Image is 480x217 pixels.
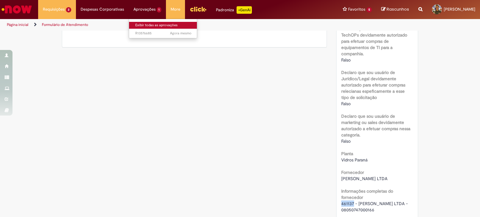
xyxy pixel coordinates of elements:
b: Planta [341,151,353,156]
img: click_logo_yellow_360x200.png [190,4,207,14]
span: [PERSON_NAME] LTDA [341,176,387,181]
span: Falso [341,57,351,63]
span: Falso [341,138,351,144]
span: 5 [367,7,372,12]
a: Formulário de Atendimento [42,22,88,27]
span: Rascunhos [387,6,409,12]
span: Despesas Corporativas [81,6,124,12]
span: [PERSON_NAME] [444,7,475,12]
span: R13576685 [135,31,192,36]
a: Página inicial [7,22,28,27]
span: Aprovações [133,6,156,12]
span: More [171,6,180,12]
img: ServiceNow [1,3,33,16]
b: Declaro que sou usuário de marketing ou sales devidamente autorizado a efetuar compras nessa cate... [341,113,410,138]
span: Vidros Paraná [341,157,367,163]
span: Requisições [43,6,65,12]
span: Agora mesmo [170,31,192,36]
div: Padroniza [216,6,252,14]
span: Favoritos [348,6,365,12]
span: 461137 - [PERSON_NAME] LTDA - 08050747000166 [341,201,409,213]
span: Falso [341,101,351,106]
ul: Trilhas de página [5,19,315,31]
time: 29/09/2025 12:49:06 [170,31,192,36]
ul: Aprovações [129,19,197,38]
b: Declaro que sou usuário de Jurídico/Legal devidamente autorizado para efeturar compras relecianas... [341,70,405,100]
a: Exibir todas as aprovações [129,22,198,29]
a: Rascunhos [381,7,409,12]
b: Informações completas do fornecedor [341,188,393,200]
p: +GenAi [237,6,252,14]
a: Aberto R13576685 : [129,30,198,37]
b: Declaro que eu sou usuário de TechOPs devidamente autorizado para efetuar compras de equipamentos... [341,26,407,57]
span: 2 [66,7,71,12]
span: 1 [157,7,162,12]
b: Fornecedor [341,170,364,175]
